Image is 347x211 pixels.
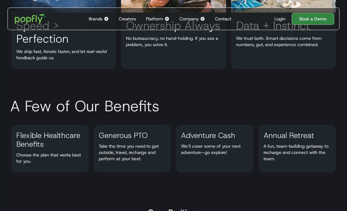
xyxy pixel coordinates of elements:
[292,13,334,25] a: Book a Demo
[94,131,153,140] h3: Generous PTO
[5,97,342,115] h2: A Few of Our Benefits
[179,16,199,22] div: Company
[116,8,138,30] a: Creators
[259,131,319,140] h3: Annual Retreat
[176,131,240,140] h3: Adventure Cash
[94,143,171,162] p: Take the time you need to get outside, travel, recharge and perform at your best.
[213,8,234,30] a: Contact
[121,19,225,32] h3: Ownership Always
[146,16,163,22] div: Platform
[121,35,226,48] p: No bureaucracy, no hand-holding. If you see a problem, you solve it.
[11,131,89,149] h3: Flexible Healthcare Benefits
[11,152,89,164] p: Choose the plan that works best for you.
[89,16,103,22] div: Brands
[10,9,51,28] a: home
[176,143,254,156] p: We’ll cover some of your next adventure—go explore!
[231,19,315,32] h3: Data + Instinct
[231,35,336,48] p: We trust both. Smart decisions come from numbers, gut, and experience combined.
[119,16,136,22] div: Creators
[215,16,231,22] div: Contact
[274,16,285,22] div: Login
[259,143,336,162] p: A fun, team-building getaway to recharge and connect with the team.
[11,19,116,45] h3: Speed > Perfection
[272,16,288,22] a: Login
[11,48,116,61] p: We ship fast, iterate faster, and let real-world feedback guide us.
